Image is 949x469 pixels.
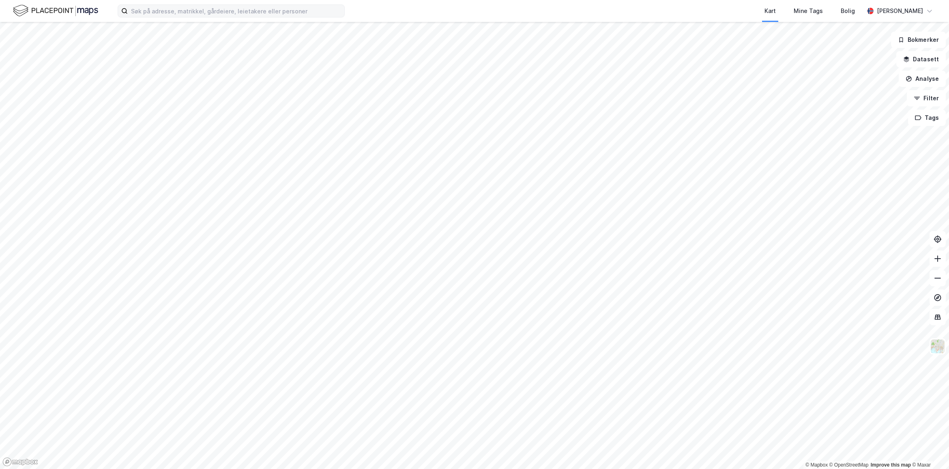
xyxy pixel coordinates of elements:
div: Mine Tags [794,6,823,16]
a: OpenStreetMap [829,462,869,468]
input: Søk på adresse, matrikkel, gårdeiere, leietakere eller personer [128,5,344,17]
button: Datasett [896,51,946,67]
button: Bokmerker [891,32,946,48]
button: Analyse [899,71,946,87]
img: logo.f888ab2527a4732fd821a326f86c7f29.svg [13,4,98,18]
a: Improve this map [871,462,911,468]
div: [PERSON_NAME] [877,6,923,16]
button: Filter [907,90,946,106]
a: Mapbox homepage [2,457,38,467]
button: Tags [908,110,946,126]
div: Kontrollprogram for chat [908,430,949,469]
iframe: Chat Widget [908,430,949,469]
div: Kart [764,6,776,16]
img: Z [930,339,945,354]
div: Bolig [841,6,855,16]
a: Mapbox [805,462,828,468]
